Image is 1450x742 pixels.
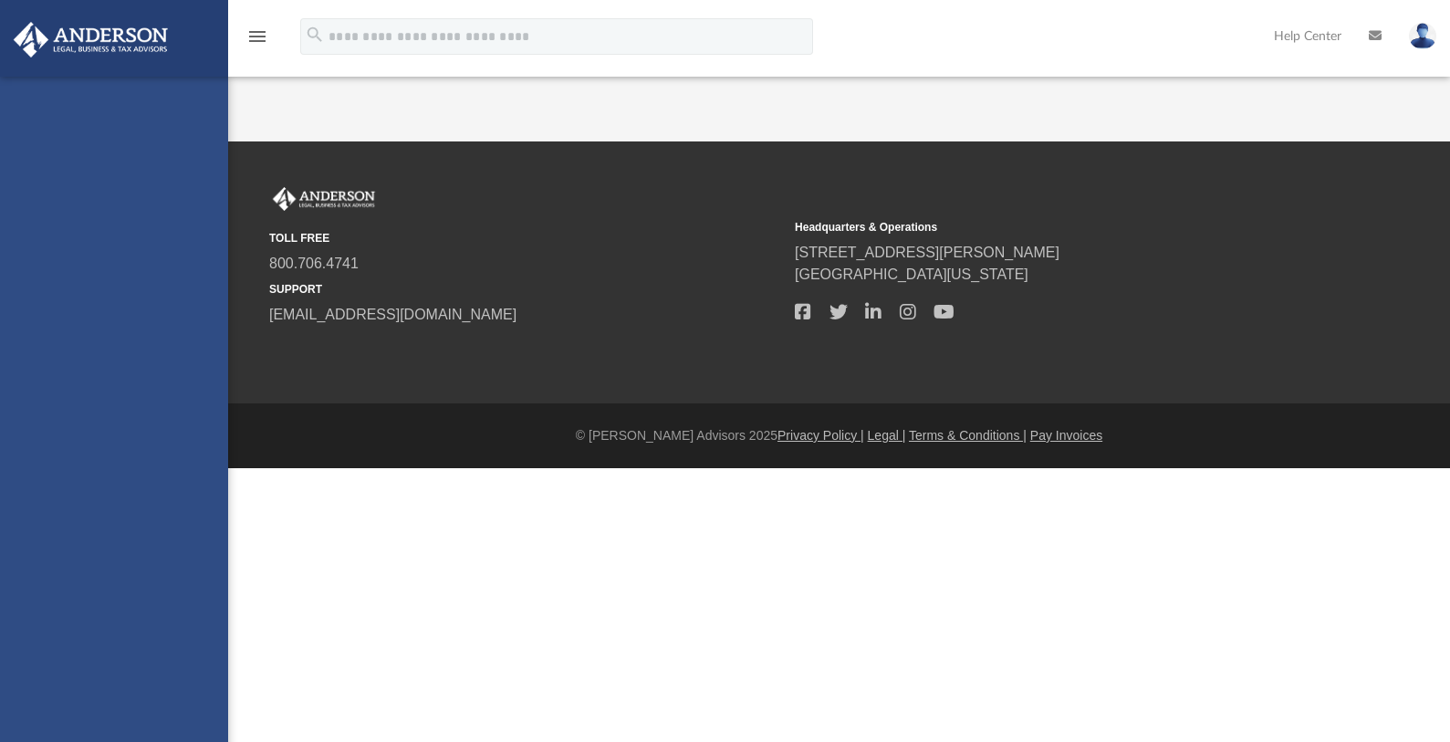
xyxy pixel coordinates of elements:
[868,428,906,443] a: Legal |
[795,266,1028,282] a: [GEOGRAPHIC_DATA][US_STATE]
[269,307,516,322] a: [EMAIL_ADDRESS][DOMAIN_NAME]
[909,428,1027,443] a: Terms & Conditions |
[228,426,1450,445] div: © [PERSON_NAME] Advisors 2025
[8,22,173,57] img: Anderson Advisors Platinum Portal
[777,428,864,443] a: Privacy Policy |
[1030,428,1102,443] a: Pay Invoices
[269,256,359,271] a: 800.706.4741
[246,35,268,47] a: menu
[269,281,782,298] small: SUPPORT
[795,219,1308,235] small: Headquarters & Operations
[795,245,1059,260] a: [STREET_ADDRESS][PERSON_NAME]
[269,187,379,211] img: Anderson Advisors Platinum Portal
[269,230,782,246] small: TOLL FREE
[246,26,268,47] i: menu
[1409,23,1436,49] img: User Pic
[305,25,325,45] i: search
